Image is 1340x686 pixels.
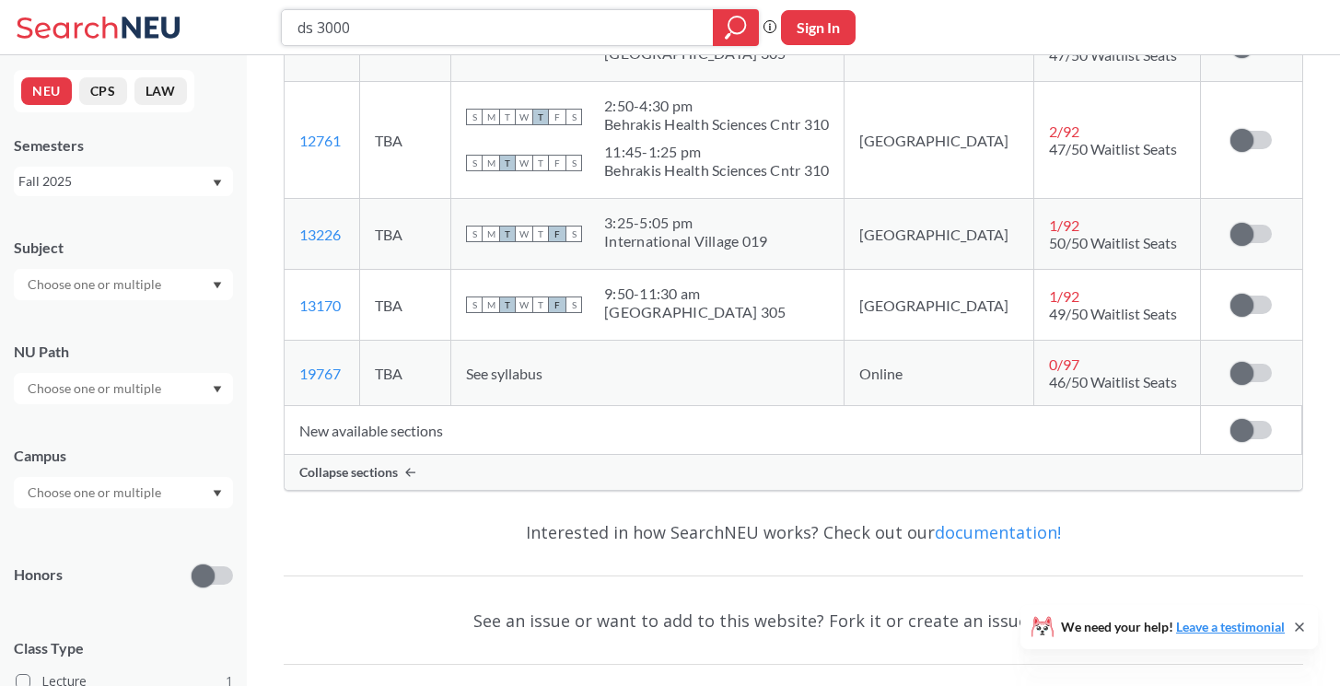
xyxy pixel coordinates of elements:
span: W [516,296,532,313]
div: NU Path [14,342,233,362]
button: Sign In [781,10,856,45]
td: TBA [360,199,451,270]
td: TBA [360,341,451,406]
span: S [466,296,483,313]
p: Honors [14,564,63,586]
span: M [483,296,499,313]
a: 19767 [299,365,341,382]
span: T [499,296,516,313]
a: documentation! [935,521,1061,543]
span: S [565,109,582,125]
span: M [483,155,499,171]
td: [GEOGRAPHIC_DATA] [845,270,1033,341]
span: T [532,296,549,313]
span: 0 / 97 [1049,355,1079,373]
span: See syllabus [466,365,542,382]
span: We need your help! [1061,621,1285,634]
span: M [483,109,499,125]
span: 50/50 Waitlist Seats [1049,234,1177,251]
span: T [532,155,549,171]
button: CPS [79,77,127,105]
div: 9:50 - 11:30 am [604,285,786,303]
a: 12761 [299,132,341,149]
span: T [532,109,549,125]
span: S [466,109,483,125]
div: Campus [14,446,233,466]
svg: Dropdown arrow [213,490,222,497]
svg: Dropdown arrow [213,282,222,289]
div: Collapse sections [285,455,1302,490]
span: S [565,226,582,242]
div: Subject [14,238,233,258]
div: Dropdown arrow [14,373,233,404]
div: Interested in how SearchNEU works? Check out our [284,506,1303,559]
span: 1 / 92 [1049,216,1079,234]
span: S [466,155,483,171]
span: W [516,155,532,171]
span: T [499,226,516,242]
span: F [549,155,565,171]
div: Dropdown arrow [14,477,233,508]
input: Class, professor, course number, "phrase" [296,12,700,43]
span: Collapse sections [299,464,398,481]
div: Fall 2025Dropdown arrow [14,167,233,196]
td: TBA [360,270,451,341]
div: 2:50 - 4:30 pm [604,97,829,115]
span: 47/50 Waitlist Seats [1049,140,1177,157]
span: 46/50 Waitlist Seats [1049,373,1177,390]
span: F [549,226,565,242]
div: Behrakis Health Sciences Cntr 310 [604,115,829,134]
td: [GEOGRAPHIC_DATA] [845,82,1033,199]
input: Choose one or multiple [18,482,173,504]
span: F [549,296,565,313]
span: W [516,109,532,125]
span: S [565,155,582,171]
div: Semesters [14,135,233,156]
span: W [516,226,532,242]
svg: magnifying glass [725,15,747,41]
a: Leave a testimonial [1176,619,1285,634]
div: [GEOGRAPHIC_DATA] 305 [604,303,786,321]
div: See an issue or want to add to this website? Fork it or create an issue on . [284,594,1303,647]
input: Choose one or multiple [18,378,173,400]
div: Dropdown arrow [14,269,233,300]
button: LAW [134,77,187,105]
span: T [499,155,516,171]
td: Online [845,341,1033,406]
span: S [565,296,582,313]
div: 3:25 - 5:05 pm [604,214,767,232]
td: TBA [360,82,451,199]
span: T [532,226,549,242]
span: M [483,226,499,242]
svg: Dropdown arrow [213,180,222,187]
a: 13226 [299,226,341,243]
span: Class Type [14,638,233,658]
div: Behrakis Health Sciences Cntr 310 [604,161,829,180]
span: S [466,226,483,242]
div: International Village 019 [604,232,767,250]
button: NEU [21,77,72,105]
div: 11:45 - 1:25 pm [604,143,829,161]
div: Fall 2025 [18,171,211,192]
svg: Dropdown arrow [213,386,222,393]
span: 1 / 92 [1049,287,1079,305]
div: magnifying glass [713,9,759,46]
span: F [549,109,565,125]
input: Choose one or multiple [18,273,173,296]
span: 49/50 Waitlist Seats [1049,305,1177,322]
a: 13170 [299,296,341,314]
td: New available sections [285,406,1200,455]
span: T [499,109,516,125]
td: [GEOGRAPHIC_DATA] [845,199,1033,270]
span: 2 / 92 [1049,122,1079,140]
